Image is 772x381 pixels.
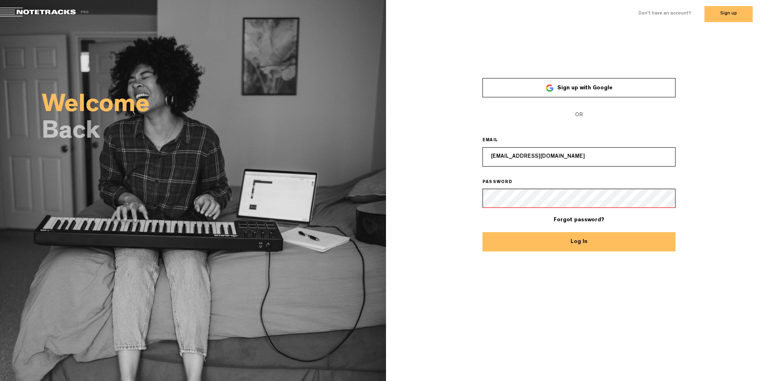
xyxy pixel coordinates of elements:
[482,138,509,144] label: EMAIL
[554,217,604,223] a: Forgot password?
[42,122,386,144] h2: Back
[482,179,524,186] label: PASSWORD
[482,147,675,167] input: Email
[557,85,612,91] span: Sign up with Google
[482,232,675,251] button: Log In
[482,105,675,125] span: OR
[639,10,691,17] label: Don't have an account?
[42,95,386,117] h2: Welcome
[704,6,753,22] button: Sign up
